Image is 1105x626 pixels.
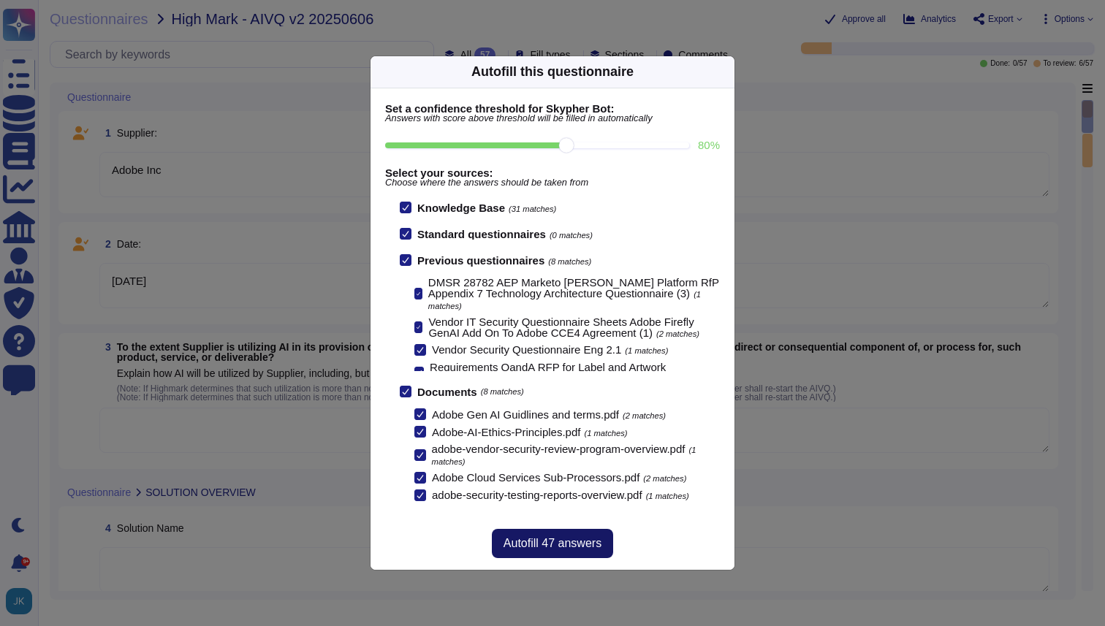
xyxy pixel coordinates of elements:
button: Autofill 47 answers [492,529,613,558]
b: Documents [417,386,477,397]
b: Standard questionnaires [417,228,546,240]
b: Previous questionnaires [417,254,544,267]
span: (1 matches) [432,446,696,465]
span: (8 matches) [481,388,524,396]
span: Adobe Gen AI Guidlines and terms.pdf [432,408,619,421]
span: (2 matches) [623,411,666,420]
span: (1 matches) [428,290,701,310]
span: (2 matches) [643,474,686,483]
span: adobe-security-testing-reports-overview.pdf [432,489,642,501]
span: (2 matches) [656,329,699,338]
span: Choose where the answers should be taken from [385,178,720,188]
b: Set a confidence threshold for Skypher Bot: [385,103,720,114]
span: DMSR 28782 AEP Marketo [PERSON_NAME] Platform RfP Appendix 7 Technology Architecture Questionnair... [428,276,719,299]
span: (1 matches) [646,492,689,500]
span: Autofill 47 answers [504,538,601,549]
span: Vendor Security Questionnaire Eng 2.1 [432,343,621,356]
div: Autofill this questionnaire [471,62,634,82]
span: (8 matches) [548,257,591,266]
span: Requirements QandA RFP for Label and Artwork Management Systems (1) [430,361,666,384]
span: adobe-vendor-security-review-program-overview.pdf [432,443,686,455]
span: Adobe Cloud Services Sub-Processors.pdf [432,471,639,484]
span: (31 matches) [509,205,556,213]
span: Adobe-AI-Ethics-Principles.pdf [432,426,580,438]
span: (1 matches) [584,429,627,438]
label: 80 % [698,140,720,150]
b: Knowledge Base [417,202,505,214]
span: Answers with score above threshold will be filled in automatically [385,114,720,123]
span: (1 matches) [625,346,668,355]
span: (0 matches) [550,231,593,240]
span: Vendor IT Security Questionnaire Sheets Adobe Firefly GenAI Add On To Adobe CCE4 Agreement (1) [428,316,694,339]
b: Select your sources: [385,167,720,178]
